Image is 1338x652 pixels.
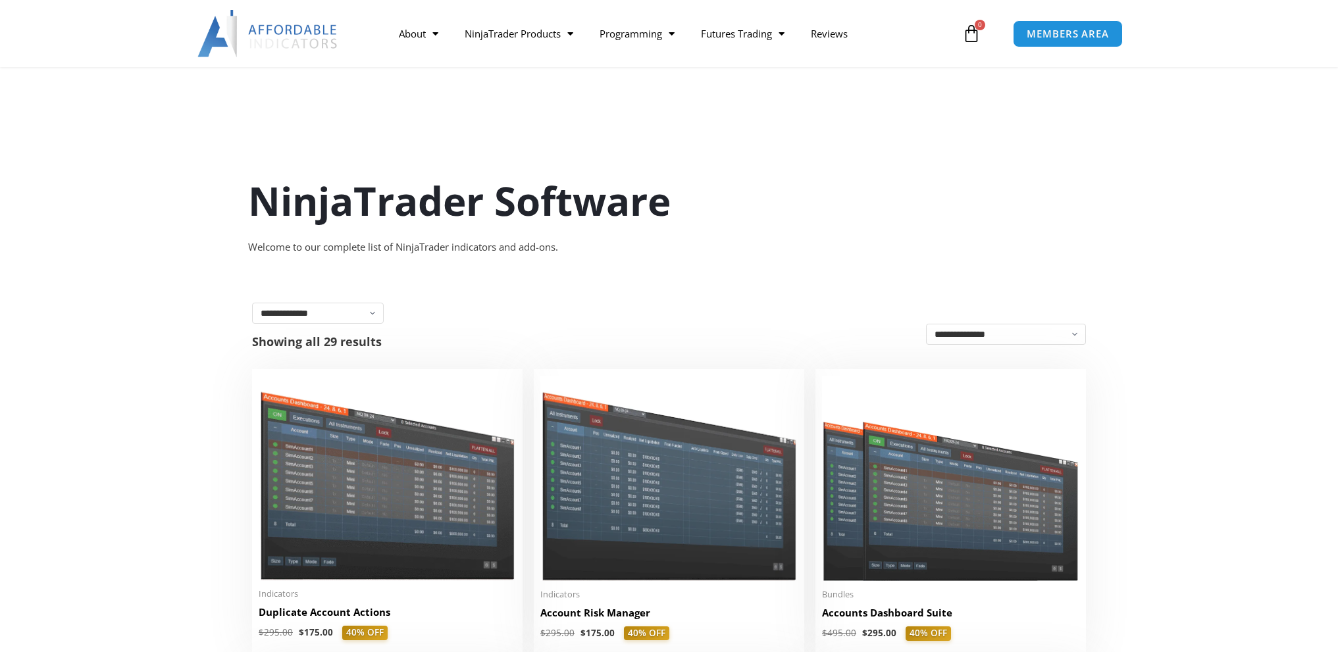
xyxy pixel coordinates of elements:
h2: Account Risk Manager [540,606,798,620]
h1: NinjaTrader Software [248,173,1091,228]
a: 0 [942,14,1000,53]
a: Programming [586,18,688,49]
a: Accounts Dashboard Suite [822,606,1079,626]
span: $ [862,627,867,639]
h2: Duplicate Account Actions [259,605,516,619]
span: $ [580,627,586,639]
nav: Menu [386,18,958,49]
img: LogoAI | Affordable Indicators – NinjaTrader [197,10,339,57]
span: Bundles [822,589,1079,600]
bdi: 175.00 [580,627,615,639]
span: $ [540,627,546,639]
h2: Accounts Dashboard Suite [822,606,1079,620]
select: Shop order [926,324,1086,345]
span: 40% OFF [342,626,388,640]
img: Accounts Dashboard Suite [822,376,1079,581]
img: Account Risk Manager [540,376,798,580]
div: Welcome to our complete list of NinjaTrader indicators and add-ons. [248,238,1091,257]
img: Duplicate Account Actions [259,376,516,580]
span: Indicators [259,588,516,599]
span: $ [822,627,827,639]
a: NinjaTrader Products [451,18,586,49]
a: About [386,18,451,49]
a: Duplicate Account Actions [259,605,516,626]
span: $ [299,626,304,638]
p: Showing all 29 results [252,336,382,347]
a: Futures Trading [688,18,798,49]
span: 0 [975,20,985,30]
bdi: 495.00 [822,627,856,639]
bdi: 295.00 [259,626,293,638]
span: $ [259,626,264,638]
span: 40% OFF [624,626,669,641]
span: Indicators [540,589,798,600]
bdi: 295.00 [862,627,896,639]
a: Account Risk Manager [540,606,798,626]
span: 40% OFF [906,626,951,641]
a: MEMBERS AREA [1013,20,1123,47]
bdi: 175.00 [299,626,333,638]
bdi: 295.00 [540,627,575,639]
span: MEMBERS AREA [1027,29,1109,39]
a: Reviews [798,18,861,49]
